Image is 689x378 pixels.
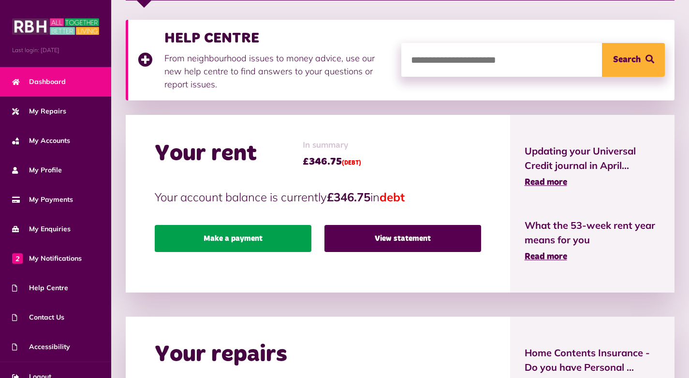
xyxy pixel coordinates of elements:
[525,218,660,247] span: What the 53-week rent year means for you
[342,160,361,166] span: (DEBT)
[12,195,73,205] span: My Payments
[12,165,62,175] span: My Profile
[12,224,71,234] span: My Enquiries
[525,218,660,264] a: What the 53-week rent year means for you Read more
[525,144,660,173] span: Updating your Universal Credit journal in April...
[12,342,70,352] span: Accessibility
[303,139,361,152] span: In summary
[12,136,70,146] span: My Accounts
[303,154,361,169] span: £346.75
[164,52,392,91] p: From neighbourhood issues to money advice, use our new help centre to find answers to your questi...
[12,106,66,116] span: My Repairs
[525,346,660,375] span: Home Contents Insurance - Do you have Personal ...
[12,253,82,264] span: My Notifications
[12,312,64,322] span: Contact Us
[155,225,311,252] a: Make a payment
[602,43,665,77] button: Search
[155,188,481,206] p: Your account balance is currently in
[155,341,287,369] h2: Your repairs
[12,46,99,55] span: Last login: [DATE]
[155,140,257,168] h2: Your rent
[525,144,660,189] a: Updating your Universal Credit journal in April... Read more
[12,283,68,293] span: Help Centre
[525,252,567,261] span: Read more
[12,253,23,264] span: 2
[327,190,370,204] strong: £346.75
[164,29,392,47] h3: HELP CENTRE
[12,77,66,87] span: Dashboard
[525,178,567,187] span: Read more
[380,190,405,204] span: debt
[613,43,641,77] span: Search
[324,225,481,252] a: View statement
[12,17,99,36] img: MyRBH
